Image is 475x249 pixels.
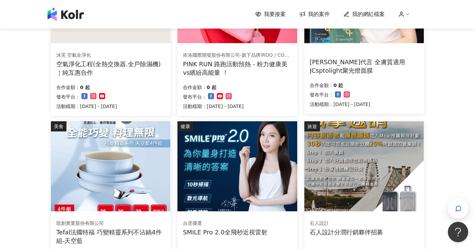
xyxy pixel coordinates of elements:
p: 0 起 [80,83,90,91]
div: PINK RUN 路跑活動預熱 - 粉力健康美vs繽紛高能量 ！ [183,60,292,77]
p: 發布平台： [183,93,207,101]
a: 我的案件 [299,11,330,18]
p: 活動檔期：[DATE] - [DATE] [183,102,244,110]
div: SMILE Pro 2.0全飛秒近視雷射 [183,228,267,236]
p: 活動檔期：[DATE] - [DATE] [310,100,370,108]
div: Tefal法國特福 巧變精靈系列不沾鍋4件組-天空藍 [56,228,165,245]
div: 沐芙 空氣全淨化 [56,52,165,59]
img: logo [47,7,84,21]
img: 石人設計行李箱 [304,121,424,211]
a: 我要接案 [255,11,286,18]
div: [PERSON_NAME]代言 全膚質適用 JCsptolight聚光燈面膜 [310,58,419,75]
div: 空氣淨化工程(全熱交換器.全戶除濕機)｜純互惠合作 [56,60,165,77]
p: 活動檔期：[DATE] - [DATE] [56,102,117,110]
div: 凱創實業股份有限公司 [56,220,165,227]
span: 我的網紅檔案 [352,11,385,18]
p: 合作金額： [183,83,207,91]
p: 0 起 [334,81,343,89]
p: 發布平台： [310,91,334,99]
a: 我的網紅檔案 [343,11,385,18]
div: 依洛國際開發股份有限公司-旗下品牌iROO / COZY PUNCH [183,52,291,59]
p: 發布平台： [56,93,80,101]
div: 健康 [177,121,193,131]
div: 石人設計分潤行銷夥伴招募 [310,228,383,236]
span: 我的案件 [308,11,330,18]
img: Tefal法國特福 巧變精靈系列不沾鍋4件組 開團 [51,121,170,211]
div: 台丞優選 [183,220,267,227]
span: 我要接案 [264,11,286,18]
img: SMILE Pro 2.0全飛秒近視雷射 [177,121,297,211]
div: 旅遊 [304,121,320,131]
div: 美食 [51,121,66,131]
p: 合作金額： [56,83,80,91]
iframe: Help Scout Beacon - Open [448,222,468,242]
p: 0 起 [207,83,216,91]
p: 合作金額： [310,81,334,89]
div: 石人設計 [310,220,383,227]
